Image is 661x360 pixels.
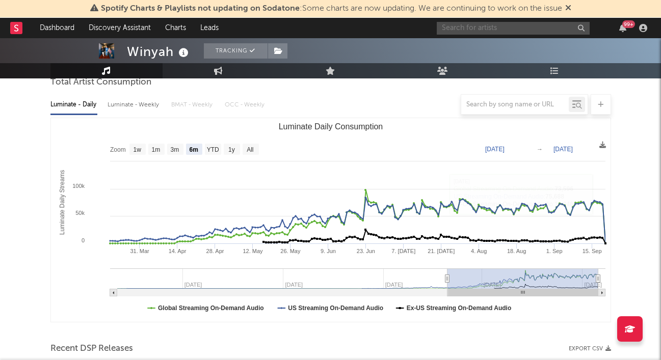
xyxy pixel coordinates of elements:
a: Leads [193,18,226,38]
button: 99+ [619,24,626,32]
text: Luminate Daily Consumption [278,122,383,131]
text: 1. Sep [546,248,562,254]
text: Zoom [110,146,126,153]
span: Recent DSP Releases [50,343,133,355]
text: Luminate Daily Streams [59,170,66,235]
text: 31. Mar [130,248,149,254]
text: Ex-US Streaming On-Demand Audio [406,304,511,312]
text: 21. [DATE] [428,248,455,254]
text: [DATE] [485,146,505,153]
text: 100k [72,183,85,189]
svg: Luminate Daily Consumption [51,118,611,322]
text: → [537,146,543,153]
text: YTD [206,146,219,153]
text: 1w [133,146,141,153]
text: 9. Jun [320,248,335,254]
text: 1m [151,146,160,153]
span: Dismiss [565,5,571,13]
text: [DATE] [584,282,602,288]
text: Global Streaming On-Demand Audio [158,304,264,312]
button: Tracking [204,43,268,59]
text: 18. Aug [507,248,526,254]
text: 14. Apr [168,248,186,254]
text: 12. May [243,248,263,254]
text: 23. Jun [356,248,375,254]
div: 99 + [622,20,635,28]
text: 1y [228,146,234,153]
text: [DATE] [553,146,573,153]
input: Search by song name or URL [461,101,569,109]
span: Total Artist Consumption [50,76,151,89]
text: 28. Apr [206,248,224,254]
button: Export CSV [569,346,611,352]
a: Dashboard [33,18,82,38]
span: Spotify Charts & Playlists not updating on Sodatone [101,5,300,13]
a: Charts [158,18,193,38]
text: 7. [DATE] [391,248,415,254]
text: 6m [189,146,198,153]
text: 50k [75,210,85,216]
text: US Streaming On-Demand Audio [288,304,383,312]
text: 4. Aug [471,248,487,254]
div: Winyah [127,43,191,60]
span: : Some charts are now updating. We are continuing to work on the issue [101,5,562,13]
input: Search for artists [437,22,590,35]
text: 26. May [280,248,301,254]
text: 15. Sep [582,248,601,254]
text: 0 [81,237,84,243]
a: Discovery Assistant [82,18,158,38]
text: All [247,146,253,153]
text: 3m [170,146,179,153]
